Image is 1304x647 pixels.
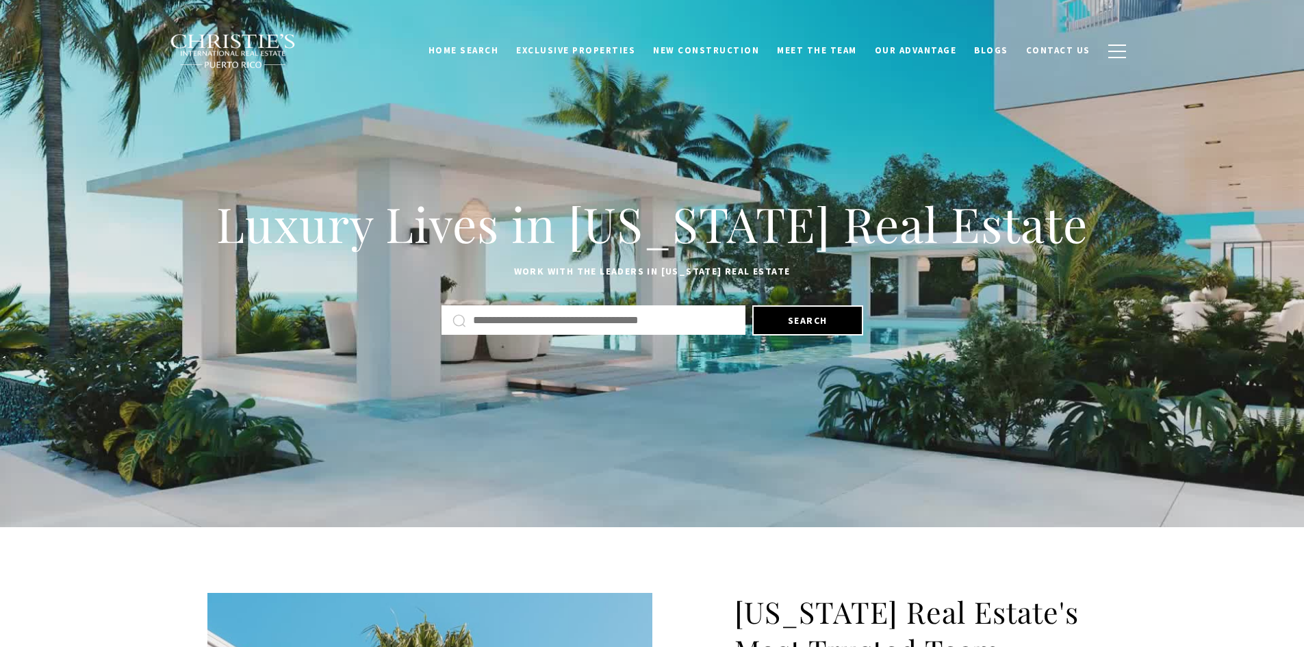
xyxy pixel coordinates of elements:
[768,38,866,64] a: Meet the Team
[516,45,635,56] span: Exclusive Properties
[1026,45,1090,56] span: Contact Us
[866,38,966,64] a: Our Advantage
[644,38,768,64] a: New Construction
[420,38,508,64] a: Home Search
[653,45,759,56] span: New Construction
[507,38,644,64] a: Exclusive Properties
[965,38,1017,64] a: Blogs
[875,45,957,56] span: Our Advantage
[207,194,1097,254] h1: Luxury Lives in [US_STATE] Real Estate
[207,264,1097,280] p: Work with the leaders in [US_STATE] Real Estate
[974,45,1008,56] span: Blogs
[752,305,863,335] button: Search
[170,34,297,69] img: Christie's International Real Estate black text logo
